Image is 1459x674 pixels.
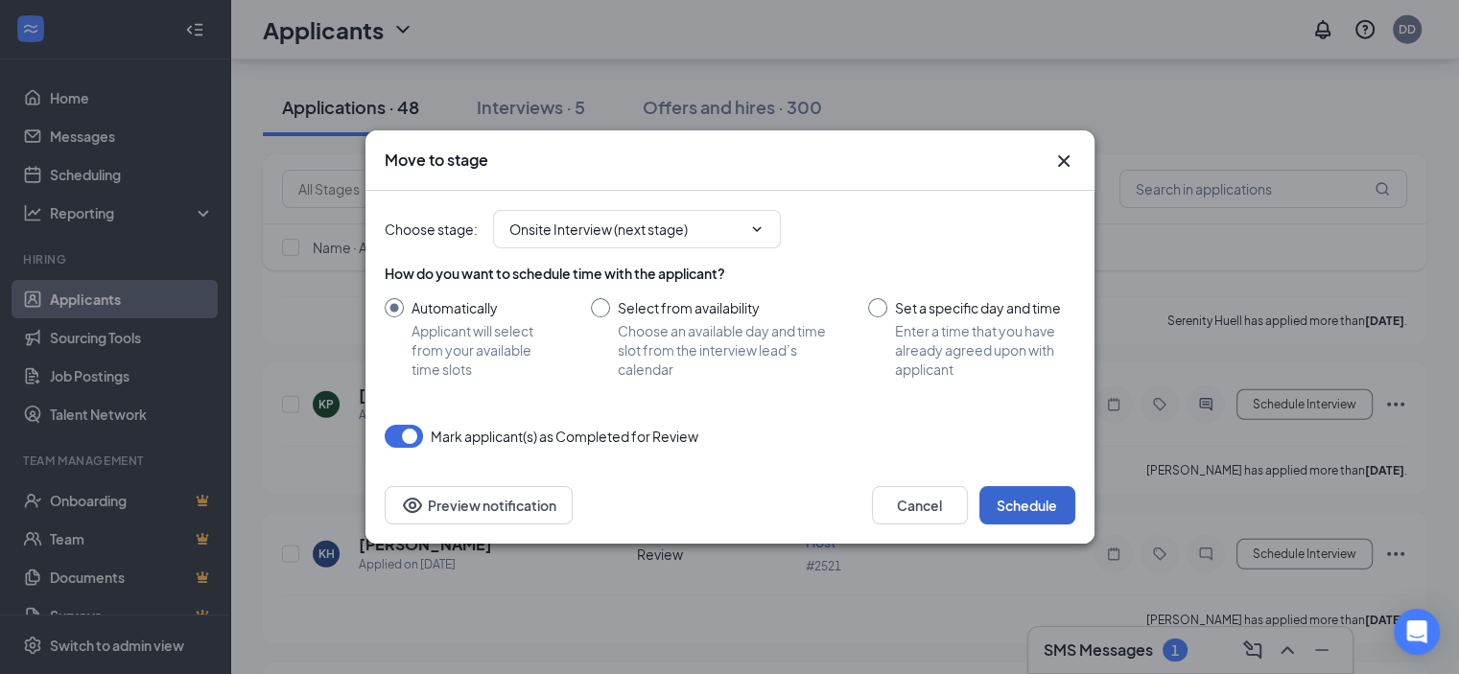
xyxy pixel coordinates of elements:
span: Choose stage : [385,219,478,240]
span: Mark applicant(s) as Completed for Review [431,425,698,448]
button: Schedule [979,486,1075,524]
svg: Cross [1052,150,1075,173]
button: Close [1052,150,1075,173]
button: Preview notificationEye [385,486,573,524]
svg: ChevronDown [749,221,765,237]
div: Open Intercom Messenger [1394,609,1440,655]
h3: Move to stage [385,150,488,171]
div: How do you want to schedule time with the applicant? [385,264,1075,283]
button: Cancel [872,486,968,524]
svg: Eye [401,494,424,517]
